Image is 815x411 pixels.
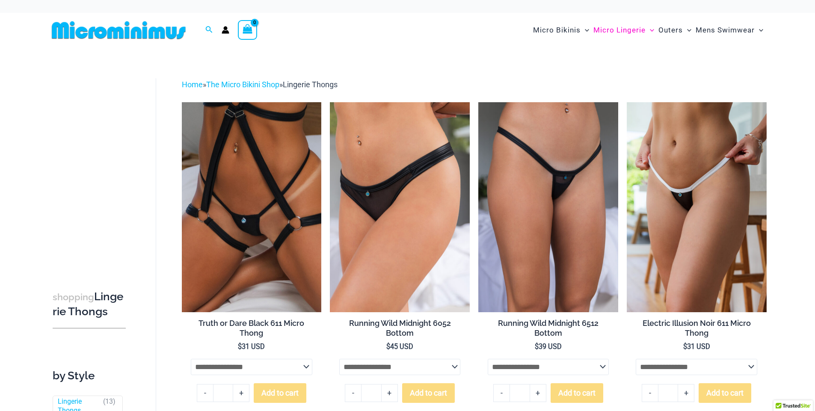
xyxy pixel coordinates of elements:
[382,384,398,402] a: +
[339,318,461,338] h2: Running Wild Midnight 6052 Bottom
[535,343,562,351] bdi: 39 USD
[683,19,691,41] span: Menu Toggle
[678,384,694,402] a: +
[646,19,654,41] span: Menu Toggle
[510,384,530,402] input: Product quantity
[254,383,306,403] button: Add to cart
[233,384,249,402] a: +
[206,80,279,89] a: The Micro Bikini Shop
[531,17,591,43] a: Micro BikinisMenu ToggleMenu Toggle
[283,80,338,89] span: Lingerie Thongs
[658,19,683,41] span: Outers
[53,96,130,267] iframe: TrustedSite Certified
[222,26,229,34] a: Account icon link
[386,343,390,351] span: $
[182,80,338,89] span: » »
[533,19,581,41] span: Micro Bikinis
[386,343,413,351] bdi: 45 USD
[402,383,455,403] button: Add to cart
[530,384,546,402] a: +
[530,16,767,44] nav: Site Navigation
[345,384,361,402] a: -
[478,102,618,312] a: Running Wild Midnight 6512 Bottom 10Running Wild Midnight 6512 Bottom 2Running Wild Midnight 6512...
[493,384,510,402] a: -
[182,80,203,89] a: Home
[182,102,322,312] a: Truth or Dare Black Micro 02Truth or Dare Black 1905 Bodysuit 611 Micro 12Truth or Dare Black 190...
[683,343,687,351] span: $
[593,19,646,41] span: Micro Lingerie
[591,17,656,43] a: Micro LingerieMenu ToggleMenu Toggle
[683,343,710,351] bdi: 31 USD
[191,318,312,342] a: Truth or Dare Black 611 Micro Thong
[636,318,757,338] h2: Electric Illusion Noir 611 Micro Thong
[636,318,757,342] a: Electric Illusion Noir 611 Micro Thong
[238,343,265,351] bdi: 31 USD
[627,102,767,312] img: Electric Illusion Noir Micro 01
[488,318,609,338] h2: Running Wild Midnight 6512 Bottom
[330,102,470,312] img: Running Wild Midnight 6052 Bottom 01
[238,20,258,40] a: View Shopping Cart, empty
[361,384,381,402] input: Product quantity
[478,102,618,312] img: Running Wild Midnight 6512 Bottom 10
[238,343,242,351] span: $
[642,384,658,402] a: -
[658,384,678,402] input: Product quantity
[551,383,603,403] button: Add to cart
[699,383,751,403] button: Add to cart
[330,102,470,312] a: Running Wild Midnight 6052 Bottom 01Running Wild Midnight 1052 Top 6052 Bottom 05Running Wild Mid...
[48,21,189,40] img: MM SHOP LOGO FLAT
[581,19,589,41] span: Menu Toggle
[53,290,126,319] h3: Lingerie Thongs
[693,17,765,43] a: Mens SwimwearMenu ToggleMenu Toggle
[627,102,767,312] a: Electric Illusion Noir Micro 01Electric Illusion Noir Micro 02Electric Illusion Noir Micro 02
[339,318,461,342] a: Running Wild Midnight 6052 Bottom
[535,343,539,351] span: $
[53,369,126,383] div: by Style
[53,292,94,302] span: shopping
[205,25,213,35] a: Search icon link
[191,318,312,338] h2: Truth or Dare Black 611 Micro Thong
[105,397,113,405] span: 13
[182,102,322,312] img: Truth or Dare Black Micro 02
[197,384,213,402] a: -
[213,384,233,402] input: Product quantity
[488,318,609,342] a: Running Wild Midnight 6512 Bottom
[656,17,693,43] a: OutersMenu ToggleMenu Toggle
[696,19,755,41] span: Mens Swimwear
[755,19,763,41] span: Menu Toggle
